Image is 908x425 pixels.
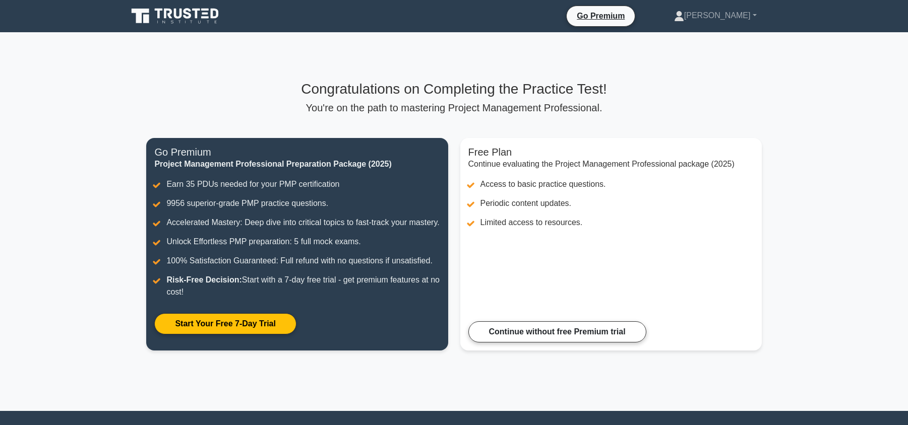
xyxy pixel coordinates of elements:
a: Continue without free Premium trial [468,321,646,342]
a: Go Premium [571,10,631,22]
a: Start Your Free 7-Day Trial [154,313,296,334]
a: [PERSON_NAME] [650,6,781,26]
h3: Congratulations on Completing the Practice Test! [146,81,761,98]
p: You're on the path to mastering Project Management Professional. [146,102,761,114]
